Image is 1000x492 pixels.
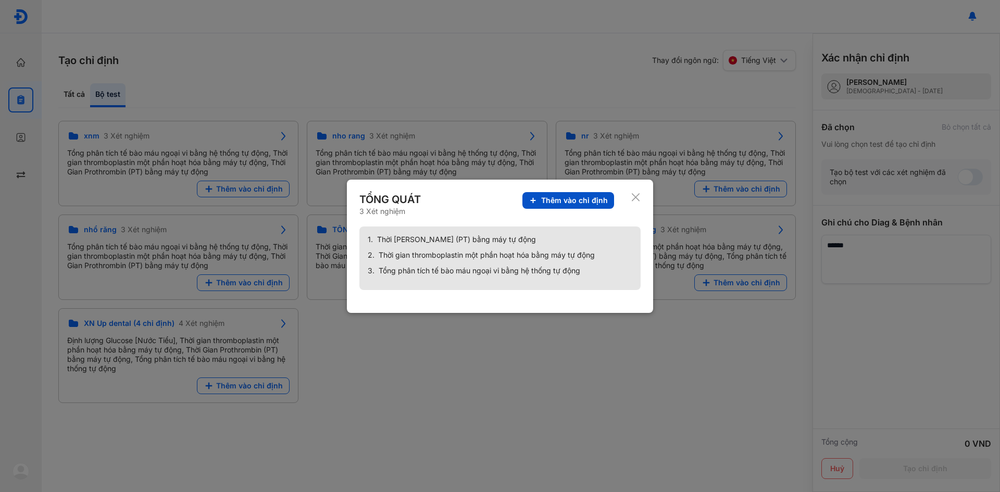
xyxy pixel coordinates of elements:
[379,266,580,275] span: Tổng phân tích tế bào máu ngoại vi bằng hệ thống tự động
[359,192,423,207] div: TỔNG QUÁT
[377,235,536,244] span: Thời [PERSON_NAME] (PT) bằng máy tự động
[368,250,374,260] span: 2.
[368,266,374,275] span: 3.
[368,235,373,244] span: 1.
[359,207,423,216] div: 3 Xét nghiệm
[522,192,614,209] button: Thêm vào chỉ định
[541,196,608,205] span: Thêm vào chỉ định
[379,250,595,260] span: Thời gian thromboplastin một phần hoạt hóa bằng máy tự động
